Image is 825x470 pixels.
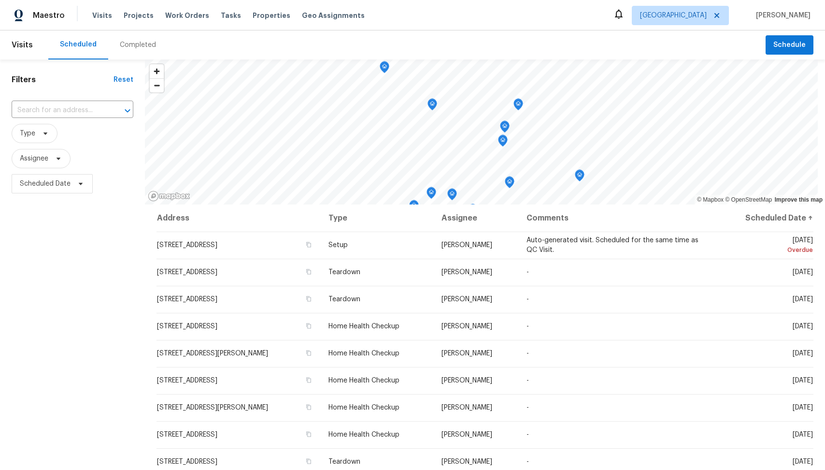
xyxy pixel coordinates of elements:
button: Copy Address [304,349,313,357]
span: [DATE] [793,323,813,330]
span: Projects [124,11,154,20]
th: Type [321,205,434,232]
span: [DATE] [793,404,813,411]
a: Mapbox [697,196,724,203]
span: Zoom out [150,79,164,92]
span: [DATE] [793,431,813,438]
span: Home Health Checkup [328,431,399,438]
div: Completed [120,40,156,50]
span: [DATE] [793,458,813,465]
span: Teardown [328,269,360,276]
div: Reset [114,75,133,85]
span: Home Health Checkup [328,377,399,384]
span: [DATE] [793,350,813,357]
span: Home Health Checkup [328,323,399,330]
span: [STREET_ADDRESS] [157,296,217,303]
button: Copy Address [304,430,313,439]
span: [PERSON_NAME] [441,377,492,384]
span: [STREET_ADDRESS] [157,431,217,438]
span: Visits [92,11,112,20]
span: [PERSON_NAME] [441,323,492,330]
button: Copy Address [304,240,313,249]
span: Geo Assignments [302,11,365,20]
div: Map marker [447,189,457,204]
span: [STREET_ADDRESS] [157,242,217,249]
th: Comments [519,205,716,232]
div: Map marker [513,99,523,114]
button: Copy Address [304,457,313,466]
input: Search for an address... [12,103,106,118]
span: [GEOGRAPHIC_DATA] [640,11,707,20]
canvas: Map [145,59,818,205]
a: OpenStreetMap [725,196,772,203]
span: - [526,458,529,465]
span: Schedule [773,39,806,51]
span: [PERSON_NAME] [441,296,492,303]
span: Tasks [221,12,241,19]
span: [DATE] [793,269,813,276]
span: [PERSON_NAME] [441,350,492,357]
div: Overdue [724,245,813,255]
th: Address [156,205,321,232]
a: Improve this map [775,196,823,203]
span: Auto-generated visit. Scheduled for the same time as QC Visit. [526,237,698,253]
span: [DATE] [793,296,813,303]
button: Schedule [766,35,813,55]
span: [PERSON_NAME] [752,11,811,20]
span: [PERSON_NAME] [441,269,492,276]
span: [DATE] [793,377,813,384]
th: Assignee [434,205,519,232]
span: [PERSON_NAME] [441,404,492,411]
span: Visits [12,34,33,56]
span: Type [20,129,35,138]
div: Map marker [575,170,584,185]
span: [STREET_ADDRESS] [157,269,217,276]
span: [STREET_ADDRESS][PERSON_NAME] [157,404,268,411]
span: [STREET_ADDRESS] [157,377,217,384]
span: Teardown [328,296,360,303]
div: Map marker [500,121,510,136]
div: Scheduled [60,40,97,49]
span: - [526,296,529,303]
span: - [526,323,529,330]
span: [DATE] [724,237,813,255]
a: Mapbox homepage [148,191,190,202]
div: Map marker [409,200,419,215]
span: [STREET_ADDRESS] [157,323,217,330]
div: Map marker [505,176,514,191]
span: [STREET_ADDRESS][PERSON_NAME] [157,350,268,357]
div: Map marker [427,187,436,202]
span: [PERSON_NAME] [441,242,492,249]
button: Copy Address [304,322,313,330]
span: - [526,431,529,438]
div: Map marker [427,99,437,114]
span: Properties [253,11,290,20]
span: Assignee [20,154,48,163]
button: Open [121,104,134,117]
span: - [526,350,529,357]
span: Maestro [33,11,65,20]
div: Map marker [498,135,508,150]
span: Work Orders [165,11,209,20]
span: [PERSON_NAME] [441,431,492,438]
button: Copy Address [304,294,313,303]
span: Teardown [328,458,360,465]
span: Home Health Checkup [328,404,399,411]
button: Copy Address [304,403,313,411]
button: Zoom in [150,64,164,78]
span: - [526,404,529,411]
span: - [526,377,529,384]
div: Map marker [468,204,478,219]
button: Zoom out [150,78,164,92]
h1: Filters [12,75,114,85]
button: Copy Address [304,376,313,384]
span: - [526,269,529,276]
span: [PERSON_NAME] [441,458,492,465]
span: Home Health Checkup [328,350,399,357]
div: Map marker [380,61,389,76]
span: [STREET_ADDRESS] [157,458,217,465]
span: Setup [328,242,348,249]
button: Copy Address [304,267,313,276]
th: Scheduled Date ↑ [716,205,813,232]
